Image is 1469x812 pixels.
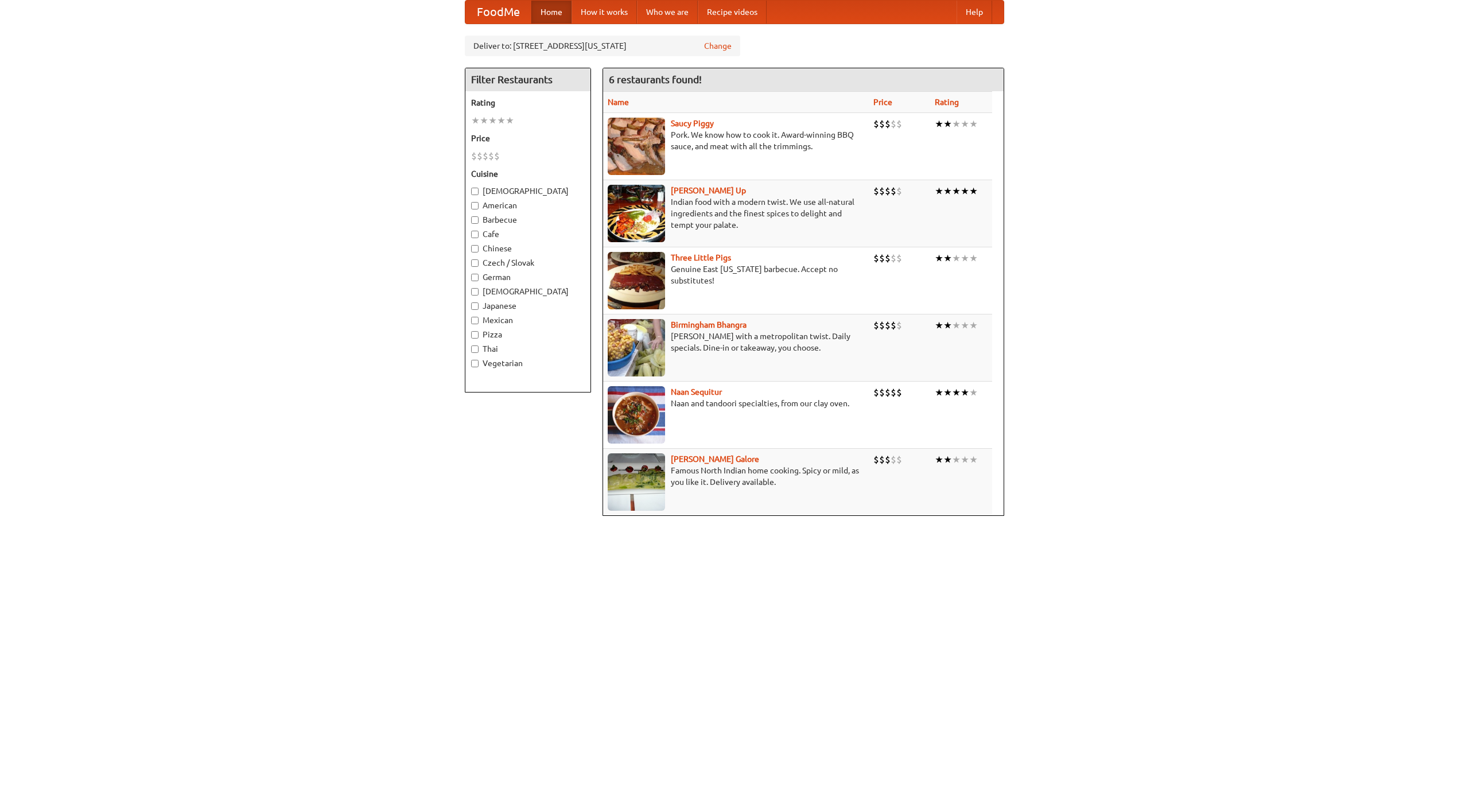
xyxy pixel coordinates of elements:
[952,118,961,130] li: ★
[896,386,902,399] li: $
[494,150,500,162] li: $
[471,214,585,226] label: Barbecue
[896,118,902,130] li: $
[471,97,585,108] h5: Rating
[506,114,514,127] li: ★
[935,453,943,466] li: ★
[891,453,896,466] li: $
[471,300,585,312] label: Japanese
[608,331,864,353] p: [PERSON_NAME] with a metropolitan twist. Daily specials. Dine-in or takeaway, you choose.
[891,118,896,130] li: $
[497,114,506,127] li: ★
[608,118,665,175] img: saucy.jpg
[471,243,585,254] label: Chinese
[935,252,943,265] li: ★
[885,185,891,197] li: $
[471,288,479,296] input: [DEMOGRAPHIC_DATA]
[935,319,943,332] li: ★
[671,454,759,464] a: [PERSON_NAME] Galore
[896,453,902,466] li: $
[891,252,896,265] li: $
[873,453,879,466] li: $
[943,453,952,466] li: ★
[471,133,585,144] h5: Price
[891,386,896,399] li: $
[873,319,879,332] li: $
[879,185,885,197] li: $
[471,257,585,269] label: Czech / Slovak
[465,36,740,56] div: Deliver to: [STREET_ADDRESS][US_STATE]
[465,1,531,24] a: FoodMe
[471,271,585,283] label: German
[885,252,891,265] li: $
[483,150,488,162] li: $
[879,118,885,130] li: $
[671,253,731,262] a: Three Little Pigs
[935,386,943,399] li: ★
[608,196,864,231] p: Indian food with a modern twist. We use all-natural ingredients and the finest spices to delight ...
[531,1,572,24] a: Home
[896,319,902,332] li: $
[471,245,479,252] input: Chinese
[961,185,969,197] li: ★
[952,185,961,197] li: ★
[471,168,585,180] h5: Cuisine
[488,150,494,162] li: $
[608,386,665,444] img: naansequitur.jpg
[969,386,978,399] li: ★
[969,118,978,130] li: ★
[609,74,702,85] ng-pluralize: 6 restaurants found!
[885,319,891,332] li: $
[671,320,747,329] a: Birmingham Bhangra
[471,286,585,297] label: [DEMOGRAPHIC_DATA]
[935,98,959,107] a: Rating
[471,200,585,211] label: American
[879,453,885,466] li: $
[879,252,885,265] li: $
[873,386,879,399] li: $
[471,114,480,127] li: ★
[471,150,477,162] li: $
[935,118,943,130] li: ★
[471,345,479,353] input: Thai
[952,319,961,332] li: ★
[471,343,585,355] label: Thai
[572,1,637,24] a: How it works
[943,118,952,130] li: ★
[480,114,488,127] li: ★
[873,98,892,107] a: Price
[471,360,479,367] input: Vegetarian
[885,118,891,130] li: $
[896,185,902,197] li: $
[637,1,698,24] a: Who we are
[471,358,585,369] label: Vegetarian
[471,329,585,340] label: Pizza
[471,185,585,197] label: [DEMOGRAPHIC_DATA]
[891,185,896,197] li: $
[471,274,479,281] input: German
[969,453,978,466] li: ★
[943,185,952,197] li: ★
[471,202,479,209] input: American
[873,118,879,130] li: $
[935,185,943,197] li: ★
[671,387,722,397] a: Naan Sequitur
[471,331,479,339] input: Pizza
[471,302,479,310] input: Japanese
[961,252,969,265] li: ★
[471,231,479,238] input: Cafe
[671,186,746,195] b: [PERSON_NAME] Up
[943,386,952,399] li: ★
[943,319,952,332] li: ★
[471,314,585,326] label: Mexican
[961,386,969,399] li: ★
[961,453,969,466] li: ★
[471,216,479,224] input: Barbecue
[961,118,969,130] li: ★
[608,465,864,488] p: Famous North Indian home cooking. Spicy or mild, as you like it. Delivery available.
[471,188,479,195] input: [DEMOGRAPHIC_DATA]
